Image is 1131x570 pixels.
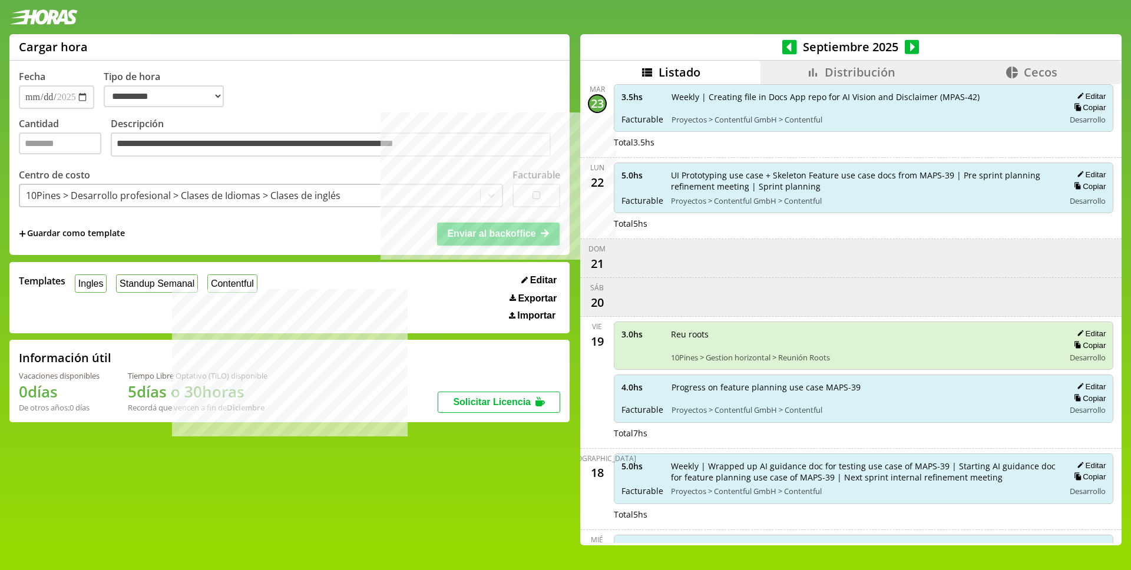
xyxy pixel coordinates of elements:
div: dom [588,244,606,254]
button: Editar [1073,460,1106,470]
div: 22 [588,173,607,191]
span: Reu roots [671,329,1057,340]
img: logotipo [9,9,78,25]
button: Editar [1073,382,1106,392]
h1: 5 días o 30 horas [128,381,267,402]
div: 23 [588,94,607,113]
div: Tiempo Libre Optativo (TiLO) disponible [128,370,267,381]
div: Vacaciones disponibles [19,370,100,381]
span: 4.0 hs [621,382,663,393]
span: Desarrollo [1070,114,1106,125]
button: Enviar al backoffice [437,223,560,245]
span: + [19,227,26,240]
div: Total 3.5 hs [614,137,1114,148]
span: Started MAPS-39 [672,542,1057,553]
span: Cecos [1024,64,1057,80]
div: De otros años: 0 días [19,402,100,413]
div: Recordá que vencen a fin de [128,402,267,413]
button: Standup Semanal [116,274,198,293]
button: Solicitar Licencia [438,392,560,413]
span: Progress on feature planning use case MAPS-39 [672,382,1057,393]
button: Exportar [506,293,560,304]
span: 6.0 hs [621,542,663,553]
span: UI Prototyping use case + Skeleton Feature use case docs from MAPS-39 | Pre sprint planning refin... [671,170,1057,192]
textarea: Descripción [111,132,551,157]
button: Editar [1073,91,1106,101]
span: Facturable [621,114,663,125]
div: mié [591,535,603,545]
label: Cantidad [19,117,111,160]
div: 19 [588,332,607,350]
span: Proyectos > Contentful GmbH > Contentful [672,114,1057,125]
div: vie [592,322,602,332]
div: 20 [588,293,607,311]
div: Total 7 hs [614,427,1114,439]
span: Enviar al backoffice [447,228,535,238]
span: Proyectos > Contentful GmbH > Contentful [671,486,1057,496]
span: Facturable [621,404,663,415]
h1: 0 días [19,381,100,402]
label: Tipo de hora [104,70,233,109]
button: Copiar [1070,181,1106,191]
span: Desarrollo [1070,405,1106,415]
span: Proyectos > Contentful GmbH > Contentful [671,195,1057,206]
span: Desarrollo [1070,195,1106,206]
span: Proyectos > Contentful GmbH > Contentful [672,405,1057,415]
span: Desarrollo [1070,486,1106,496]
span: Septiembre 2025 [797,39,905,55]
span: 3.0 hs [621,329,663,340]
span: 5.0 hs [621,170,663,181]
span: Exportar [518,293,557,304]
div: [DEMOGRAPHIC_DATA] [558,453,636,463]
button: Copiar [1070,340,1106,350]
div: Total 5 hs [614,509,1114,520]
span: Editar [530,275,557,286]
button: Copiar [1070,472,1106,482]
button: Editar [1073,170,1106,180]
label: Fecha [19,70,45,83]
span: +Guardar como template [19,227,125,240]
label: Centro de costo [19,168,90,181]
label: Facturable [512,168,560,181]
b: Diciembre [227,402,264,413]
span: Desarrollo [1070,352,1106,363]
h1: Cargar hora [19,39,88,55]
span: Templates [19,274,65,287]
span: Weekly | Creating file in Docs App repo for AI Vision and Disclaimer (MPAS-42) [672,91,1057,102]
button: Copiar [1070,102,1106,112]
div: lun [590,163,604,173]
div: 10Pines > Desarrollo profesional > Clases de Idiomas > Clases de inglés [26,189,340,202]
span: Weekly | Wrapped up AI guidance doc for testing use case of MAPS-39 | Starting AI guidance doc fo... [671,460,1057,483]
input: Cantidad [19,132,101,154]
button: Copiar [1070,393,1106,403]
span: Listado [659,64,700,80]
button: Editar [1073,329,1106,339]
label: Descripción [111,117,560,160]
span: 5.0 hs [621,460,663,472]
div: mar [590,84,605,94]
button: Contentful [207,274,257,293]
span: 10Pines > Gestion horizontal > Reunión Roots [671,352,1057,363]
span: Facturable [621,485,663,496]
div: 18 [588,463,607,482]
button: Editar [1073,542,1106,552]
select: Tipo de hora [104,85,224,107]
div: sáb [590,283,604,293]
span: Importar [517,310,555,321]
div: scrollable content [580,84,1122,544]
div: 21 [588,254,607,273]
div: Total 5 hs [614,218,1114,229]
span: 3.5 hs [621,91,663,102]
span: Facturable [621,195,663,206]
button: Ingles [75,274,107,293]
span: Solicitar Licencia [453,397,531,407]
button: Editar [518,274,560,286]
h2: Información útil [19,350,111,366]
span: Distribución [825,64,895,80]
